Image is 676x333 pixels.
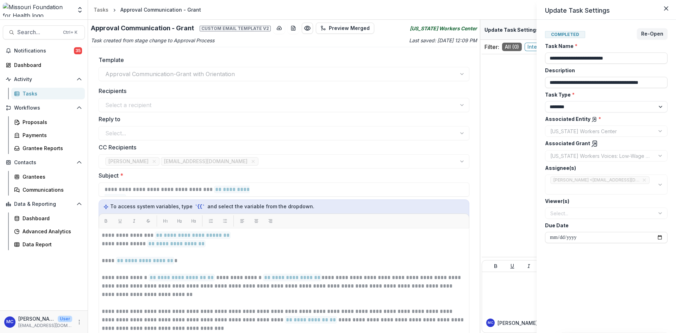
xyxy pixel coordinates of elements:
[545,31,585,38] span: Completed
[545,67,663,74] label: Description
[545,164,663,172] label: Assignee(s)
[661,3,672,14] button: Close
[545,222,663,229] label: Due Date
[545,91,663,98] label: Task Type
[637,28,668,39] button: Re-Open
[545,42,663,50] label: Task Name
[545,140,663,147] label: Associated Grant
[545,115,663,123] label: Associated Entity
[545,197,663,205] label: Viewer(s)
